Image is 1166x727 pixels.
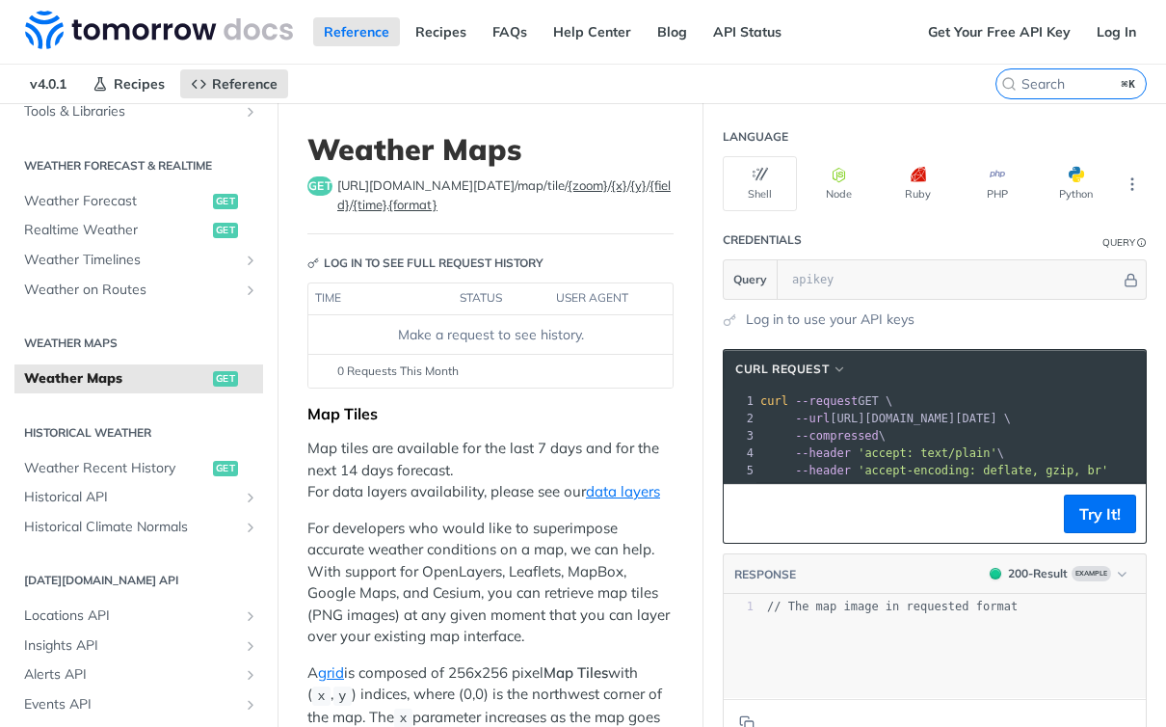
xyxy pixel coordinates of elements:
[24,459,208,478] span: Weather Recent History
[795,446,851,460] span: --header
[307,257,319,269] svg: Key
[307,132,674,167] h1: Weather Maps
[1118,170,1147,199] button: More Languages
[308,283,453,314] th: time
[724,410,756,427] div: 2
[453,283,549,314] th: status
[307,404,674,423] div: Map Tiles
[313,17,400,46] a: Reference
[338,688,346,703] span: y
[114,75,165,93] span: Recipes
[180,69,288,98] a: Reference
[24,606,238,626] span: Locations API
[307,255,543,272] div: Log in to see full request history
[24,518,238,537] span: Historical Climate Normals
[243,697,258,713] button: Show subpages for Events API
[14,424,263,442] h2: Historical Weather
[14,602,263,631] a: Locations APIShow subpages for Locations API
[24,369,208,389] span: Weather Maps
[543,663,608,682] strong: Map Tiles
[24,102,238,121] span: Tools & Libraries
[549,283,634,314] th: user agent
[795,394,858,408] span: --request
[1117,74,1141,94] kbd: ⌘K
[1124,175,1141,193] svg: More ellipsis
[24,695,238,714] span: Events API
[760,446,1004,460] span: \
[307,176,332,196] span: get
[212,75,278,93] span: Reference
[733,271,767,288] span: Query
[1072,566,1111,581] span: Example
[990,568,1001,579] span: 200
[482,17,538,46] a: FAQs
[1086,17,1147,46] a: Log In
[14,216,263,245] a: Realtime Weatherget
[14,157,263,175] h2: Weather Forecast & realtime
[14,187,263,216] a: Weather Forecastget
[960,156,1034,211] button: PHP
[243,608,258,624] button: Show subpages for Locations API
[25,11,293,49] img: Tomorrow.io Weather API Docs
[729,360,854,379] button: cURL Request
[399,712,407,726] span: x
[1121,270,1141,289] button: Hide
[213,223,238,238] span: get
[760,412,1011,425] span: [URL][DOMAIN_NAME][DATE] \
[1064,495,1136,533] button: Try It!
[243,520,258,535] button: Show subpages for Historical Climate Normals
[795,412,830,425] span: --url
[307,518,674,648] p: For developers who would like to superimpose accurate weather conditions on a map, we can help. W...
[733,565,797,584] button: RESPONSE
[353,197,386,212] label: {time}
[14,513,263,542] a: Historical Climate NormalsShow subpages for Historical Climate Normals
[702,17,792,46] a: API Status
[243,253,258,268] button: Show subpages for Weather Timelines
[318,663,344,682] a: grid
[724,444,756,462] div: 4
[760,429,886,443] span: \
[243,638,258,654] button: Show subpages for Insights API
[724,599,754,615] div: 1
[316,325,665,345] div: Make a request to see history.
[337,363,459,380] span: 0 Requests This Month
[735,361,829,378] span: cURL Request
[82,69,175,98] a: Recipes
[568,177,608,193] label: {zoom}
[243,283,258,298] button: Show subpages for Weather on Routes
[24,488,238,507] span: Historical API
[723,128,788,146] div: Language
[1001,76,1017,92] svg: Search
[337,177,671,212] label: {field}
[14,454,263,483] a: Weather Recent Historyget
[24,192,208,211] span: Weather Forecast
[746,310,914,330] a: Log in to use your API keys
[724,427,756,444] div: 3
[724,462,756,479] div: 5
[19,69,77,98] span: v4.0.1
[405,17,477,46] a: Recipes
[543,17,642,46] a: Help Center
[723,231,802,249] div: Credentials
[24,251,238,270] span: Weather Timelines
[1039,156,1113,211] button: Python
[14,97,263,126] a: Tools & LibrariesShow subpages for Tools & Libraries
[802,156,876,211] button: Node
[760,394,892,408] span: GET \
[24,665,238,685] span: Alerts API
[1137,238,1147,248] i: Information
[243,667,258,683] button: Show subpages for Alerts API
[14,572,263,589] h2: [DATE][DOMAIN_NAME] API
[243,490,258,505] button: Show subpages for Historical API
[1102,235,1147,250] div: QueryInformation
[611,177,627,193] label: {x}
[586,482,660,500] a: data layers
[213,461,238,476] span: get
[858,464,1108,477] span: 'accept-encoding: deflate, gzip, br'
[723,156,797,211] button: Shell
[14,364,263,393] a: Weather Mapsget
[1102,235,1135,250] div: Query
[980,564,1136,583] button: 200200-ResultExample
[14,335,263,352] h2: Weather Maps
[795,429,879,443] span: --compressed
